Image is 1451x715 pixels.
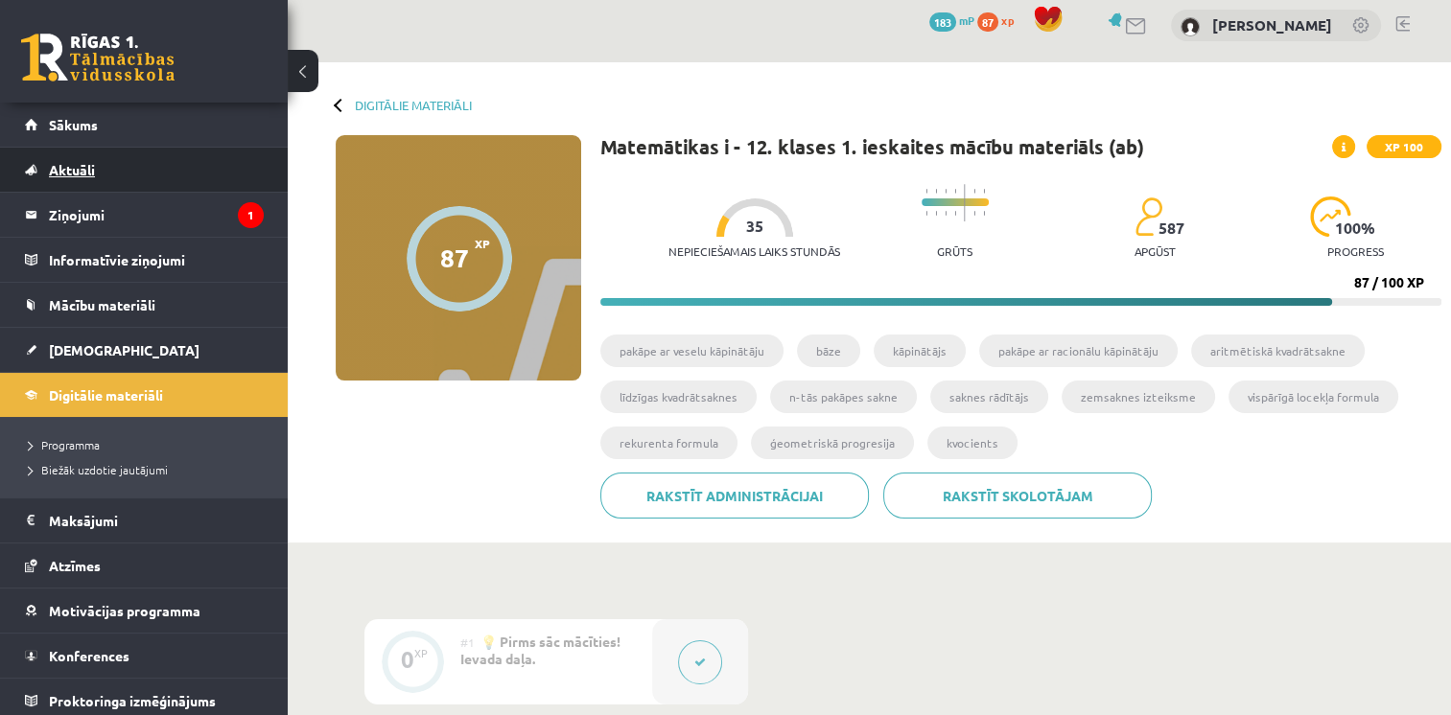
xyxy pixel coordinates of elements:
i: 1 [238,202,264,228]
img: icon-progress-161ccf0a02000e728c5f80fcf4c31c7af3da0e1684b2b1d7c360e028c24a22f1.svg [1310,196,1351,237]
span: XP 100 [1367,135,1441,158]
img: icon-short-line-57e1e144782c952c97e751825c79c345078a6d821885a25fce030b3d8c18986b.svg [983,211,985,216]
a: [DEMOGRAPHIC_DATA] [25,328,264,372]
a: Sākums [25,103,264,147]
li: aritmētiskā kvadrātsakne [1191,334,1365,367]
img: students-c634bb4e5e11cddfef0936a35e636f08e4e9abd3cc4e673bd6f9a4125e45ecb1.svg [1135,196,1162,237]
span: 587 [1158,219,1184,237]
img: icon-short-line-57e1e144782c952c97e751825c79c345078a6d821885a25fce030b3d8c18986b.svg [983,189,985,194]
a: Rīgas 1. Tālmācības vidusskola [21,34,175,81]
span: Atzīmes [49,557,101,574]
li: rekurenta formula [600,427,737,459]
li: saknes rādītājs [930,381,1048,413]
a: Atzīmes [25,543,264,588]
span: Mācību materiāli [49,296,155,313]
h1: Matemātikas i - 12. klases 1. ieskaites mācību materiāls (ab) [600,135,1144,158]
img: icon-short-line-57e1e144782c952c97e751825c79c345078a6d821885a25fce030b3d8c18986b.svg [973,211,975,216]
span: 87 [977,12,998,32]
a: Ziņojumi1 [25,193,264,237]
li: vispārīgā locekļa formula [1229,381,1398,413]
a: Konferences [25,634,264,678]
span: xp [1001,12,1014,28]
div: XP [414,648,428,658]
span: #1 [460,634,475,650]
li: kvocients [927,427,1018,459]
div: 0 [401,651,414,668]
li: pakāpe ar veselu kāpinātāju [600,334,784,367]
img: icon-short-line-57e1e144782c952c97e751825c79c345078a6d821885a25fce030b3d8c18986b.svg [945,211,947,216]
span: 💡 Pirms sāc mācīties! Ievada daļa. [460,633,620,667]
span: Digitālie materiāli [49,386,163,404]
img: icon-short-line-57e1e144782c952c97e751825c79c345078a6d821885a25fce030b3d8c18986b.svg [954,189,956,194]
li: kāpinātājs [874,334,966,367]
img: Justīne Everte [1181,17,1200,36]
a: Digitālie materiāli [355,98,472,112]
span: Programma [29,437,100,452]
img: icon-short-line-57e1e144782c952c97e751825c79c345078a6d821885a25fce030b3d8c18986b.svg [925,211,927,216]
span: Sākums [49,116,98,133]
a: 87 xp [977,12,1023,28]
div: 87 [440,243,469,272]
span: 100 % [1335,219,1376,237]
img: icon-long-line-d9ea69661e0d244f92f715978eff75569469978d946b2353a9bb055b3ed8787d.svg [964,184,966,221]
a: Mācību materiāli [25,283,264,327]
p: progress [1327,244,1384,258]
a: Maksājumi [25,498,264,542]
img: icon-short-line-57e1e144782c952c97e751825c79c345078a6d821885a25fce030b3d8c18986b.svg [973,189,975,194]
p: Grūts [937,244,972,258]
a: Motivācijas programma [25,588,264,633]
li: n-tās pakāpes sakne [770,381,917,413]
li: ģeometriskā progresija [751,427,914,459]
span: Proktoringa izmēģinājums [49,692,216,709]
span: mP [959,12,974,28]
span: 183 [929,12,956,32]
a: Informatīvie ziņojumi [25,238,264,282]
span: [DEMOGRAPHIC_DATA] [49,341,199,358]
a: Aktuāli [25,148,264,192]
a: Biežāk uzdotie jautājumi [29,461,269,478]
li: pakāpe ar racionālu kāpinātāju [979,334,1178,367]
img: icon-short-line-57e1e144782c952c97e751825c79c345078a6d821885a25fce030b3d8c18986b.svg [945,189,947,194]
span: Konferences [49,647,129,664]
span: Motivācijas programma [49,602,200,619]
p: Nepieciešamais laiks stundās [668,244,840,258]
legend: Informatīvie ziņojumi [49,238,264,282]
legend: Maksājumi [49,498,264,542]
span: XP [475,237,490,250]
a: Digitālie materiāli [25,373,264,417]
a: Rakstīt skolotājam [883,473,1152,519]
legend: Ziņojumi [49,193,264,237]
p: apgūst [1135,244,1176,258]
a: [PERSON_NAME] [1212,15,1332,35]
span: 35 [746,218,763,235]
span: Biežāk uzdotie jautājumi [29,462,168,477]
a: 183 mP [929,12,974,28]
a: Programma [29,436,269,453]
a: Rakstīt administrācijai [600,473,869,519]
img: icon-short-line-57e1e144782c952c97e751825c79c345078a6d821885a25fce030b3d8c18986b.svg [925,189,927,194]
img: icon-short-line-57e1e144782c952c97e751825c79c345078a6d821885a25fce030b3d8c18986b.svg [954,211,956,216]
li: bāze [797,334,860,367]
li: zemsaknes izteiksme [1062,381,1215,413]
span: Aktuāli [49,161,95,178]
img: icon-short-line-57e1e144782c952c97e751825c79c345078a6d821885a25fce030b3d8c18986b.svg [935,211,937,216]
img: icon-short-line-57e1e144782c952c97e751825c79c345078a6d821885a25fce030b3d8c18986b.svg [935,189,937,194]
li: līdzīgas kvadrātsaknes [600,381,757,413]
